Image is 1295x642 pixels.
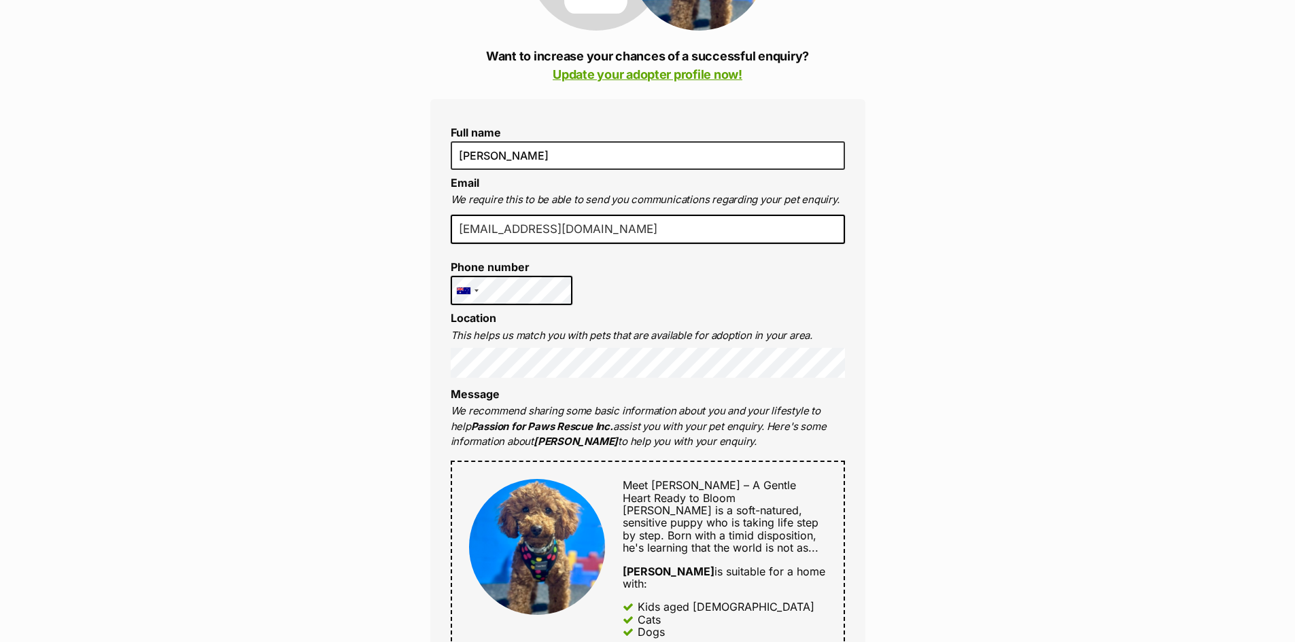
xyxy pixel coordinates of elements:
span: Meet [PERSON_NAME] – A Gentle Heart Ready to Bloom [623,478,796,504]
div: Dogs [638,626,665,638]
a: Update your adopter profile now! [553,67,742,82]
div: Australia: +61 [451,277,483,305]
div: Kids aged [DEMOGRAPHIC_DATA] [638,601,814,613]
p: Want to increase your chances of a successful enquiry? [430,47,865,84]
img: Rhett [469,479,605,615]
label: Message [451,387,500,401]
label: Email [451,176,479,190]
div: is suitable for a home with: [623,565,826,590]
input: E.g. Jimmy Chew [451,141,845,170]
div: Cats [638,613,661,626]
strong: [PERSON_NAME] [623,565,714,578]
strong: [PERSON_NAME] [534,435,618,448]
label: Full name [451,126,845,139]
label: Location [451,311,496,325]
label: Phone number [451,261,573,273]
strong: Passion for Paws Rescue Inc. [471,420,613,433]
p: This helps us match you with pets that are available for adoption in your area. [451,328,845,344]
span: [PERSON_NAME] is a soft-natured, sensitive puppy who is taking life step by step. Born with a tim... [623,503,818,554]
p: We require this to be able to send you communications regarding your pet enquiry. [451,192,845,208]
p: We recommend sharing some basic information about you and your lifestyle to help assist you with ... [451,404,845,450]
